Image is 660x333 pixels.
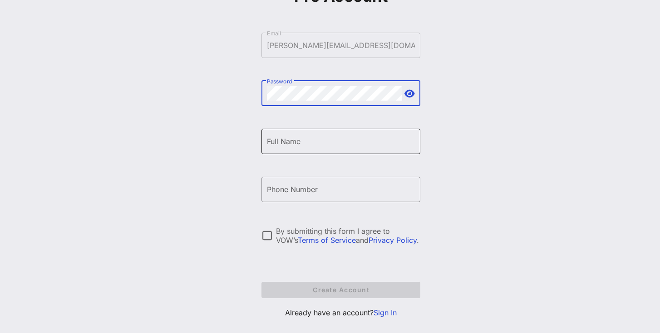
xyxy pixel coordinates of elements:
label: Password [267,78,292,85]
div: By submitting this form I agree to VOW’s and . [276,227,420,245]
p: Already have an account? [261,307,420,318]
label: Email [267,30,281,37]
button: append icon [404,89,415,98]
a: Sign In [374,308,397,317]
a: Privacy Policy [369,236,417,245]
a: Terms of Service [298,236,356,245]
